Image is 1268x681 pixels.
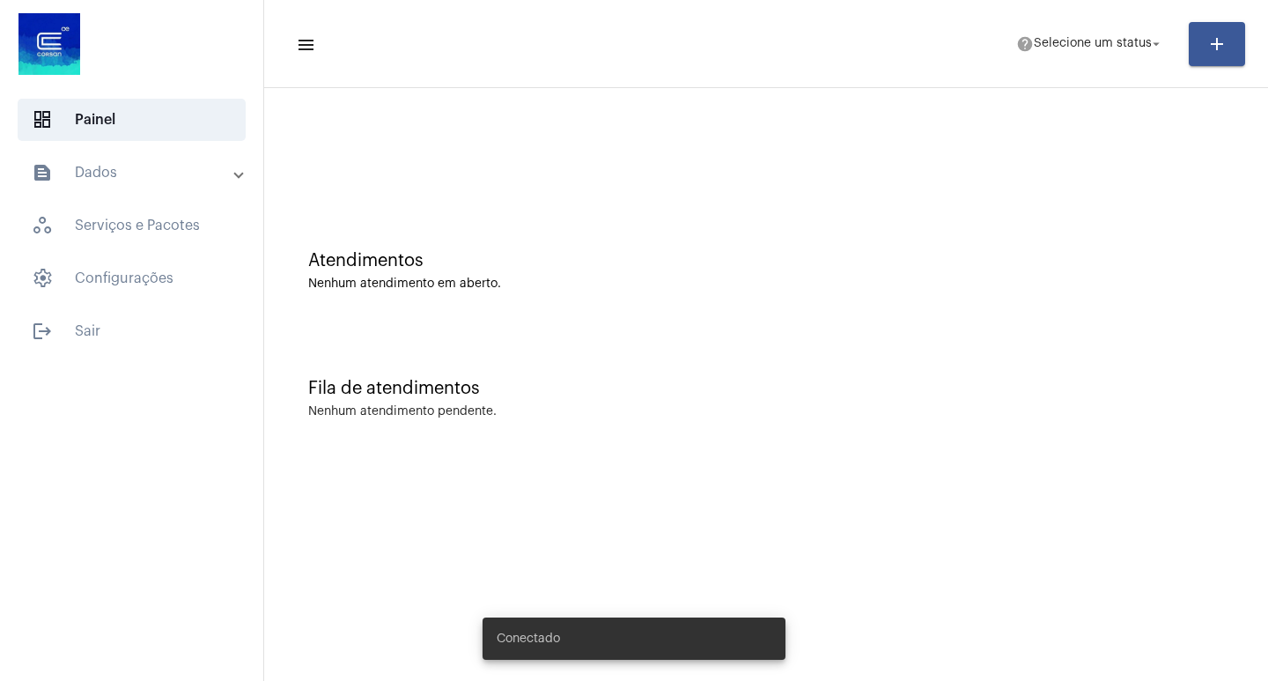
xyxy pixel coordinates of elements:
[308,379,1224,398] div: Fila de atendimentos
[32,268,53,289] span: sidenav icon
[18,310,246,352] span: Sair
[1148,36,1164,52] mat-icon: arrow_drop_down
[11,152,263,194] mat-expansion-panel-header: sidenav iconDados
[32,215,53,236] span: sidenav icon
[32,109,53,130] span: sidenav icon
[1016,35,1034,53] mat-icon: help
[1006,26,1175,62] button: Selecione um status
[32,162,235,183] mat-panel-title: Dados
[308,405,497,418] div: Nenhum atendimento pendente.
[18,99,246,141] span: Painel
[1034,38,1152,50] span: Selecione um status
[32,162,53,183] mat-icon: sidenav icon
[1206,33,1227,55] mat-icon: add
[18,204,246,247] span: Serviços e Pacotes
[32,321,53,342] mat-icon: sidenav icon
[296,34,313,56] mat-icon: sidenav icon
[308,251,1224,270] div: Atendimentos
[308,278,1224,291] div: Nenhum atendimento em aberto.
[18,257,246,300] span: Configurações
[497,630,560,648] span: Conectado
[14,9,85,79] img: d4669ae0-8c07-2337-4f67-34b0df7f5ae4.jpeg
